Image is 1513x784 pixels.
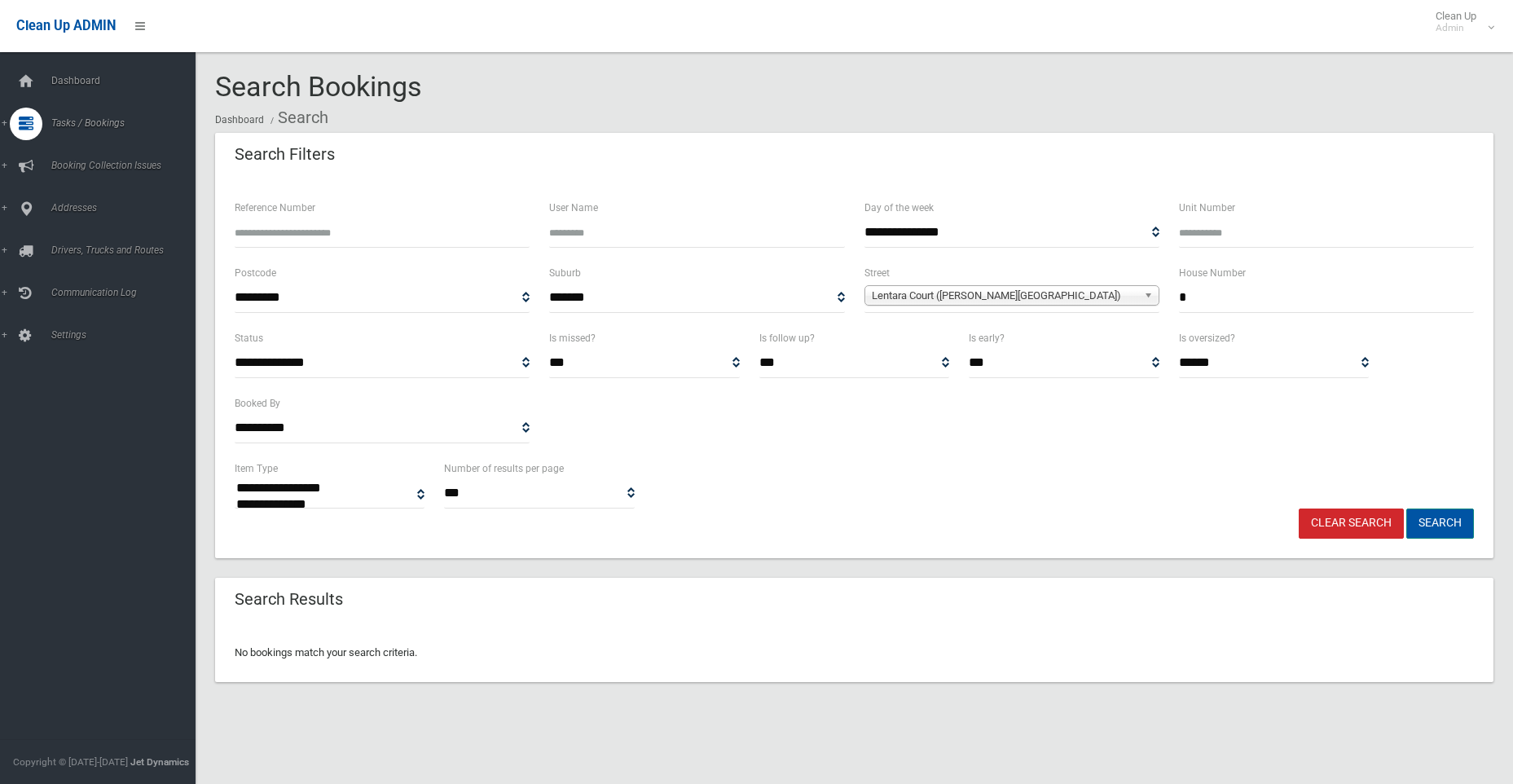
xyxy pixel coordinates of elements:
label: House Number [1179,264,1246,282]
span: Search Bookings [215,70,422,103]
label: Day of the week [864,199,934,217]
div: No bookings match your search criteria. [215,623,1493,682]
button: Search [1406,509,1474,539]
span: Drivers, Trucks and Routes [46,244,208,256]
span: Communication Log [46,287,208,298]
span: Clean Up [1427,10,1493,34]
strong: Jet Dynamics [130,756,189,768]
label: Suburb [549,264,581,282]
label: Status [235,329,263,347]
label: Street [864,264,890,282]
li: Search [266,103,328,133]
header: Search Results [215,584,363,615]
header: Search Filters [215,139,354,170]
label: Postcode [235,264,276,282]
span: Addresses [46,202,208,214]
label: Is early? [969,329,1005,347]
label: User Name [549,199,598,217]
span: Clean Up ADMIN [16,18,116,33]
span: Dashboard [46,75,208,86]
a: Dashboard [215,114,264,126]
a: Clear Search [1299,509,1404,539]
label: Number of results per page [444,460,564,478]
label: Reference Number [235,199,315,217]
label: Is missed? [549,329,596,347]
label: Is follow up? [759,329,815,347]
label: Unit Number [1179,199,1235,217]
span: Copyright © [DATE]-[DATE] [13,756,128,768]
small: Admin [1436,22,1476,34]
label: Is oversized? [1179,329,1235,347]
label: Item Type [235,460,278,478]
span: Lentara Court ([PERSON_NAME][GEOGRAPHIC_DATA]) [872,286,1137,306]
span: Booking Collection Issues [46,160,208,171]
span: Tasks / Bookings [46,117,208,129]
label: Booked By [235,394,280,412]
span: Settings [46,329,208,341]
